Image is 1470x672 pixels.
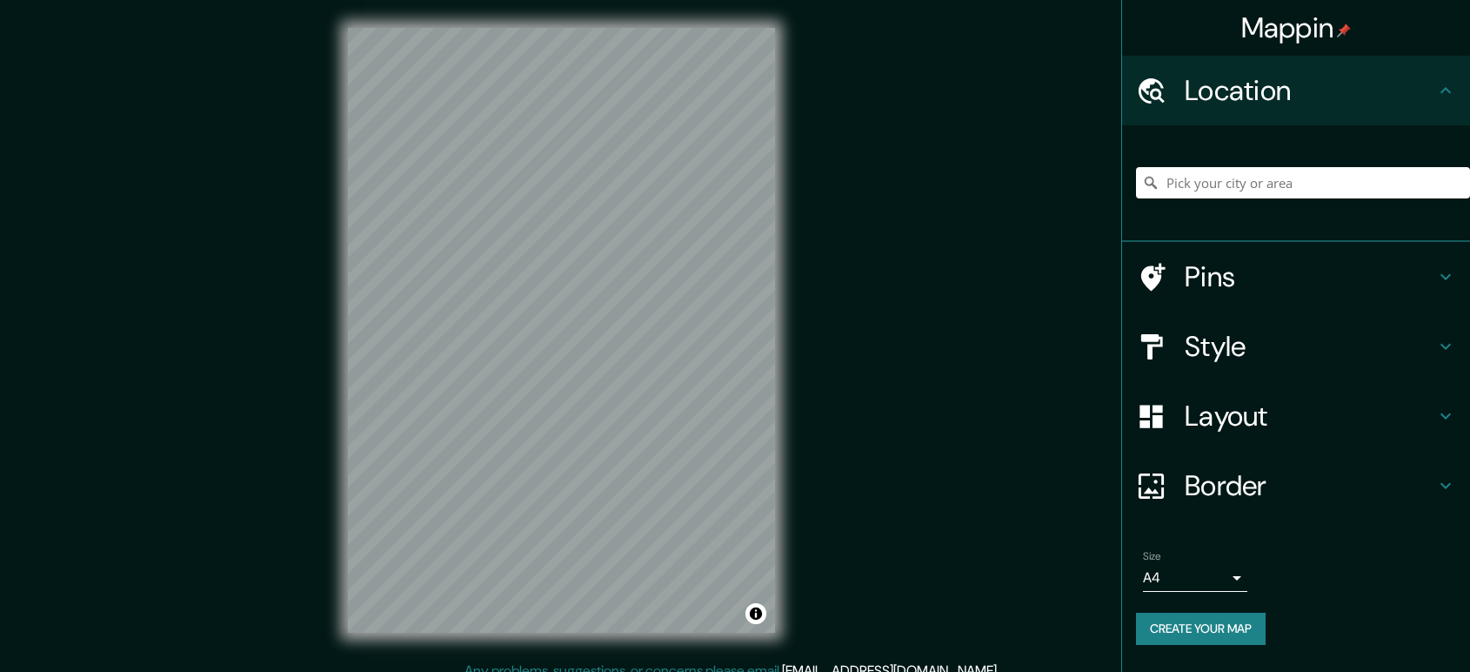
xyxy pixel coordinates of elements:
[1185,468,1435,503] h4: Border
[1136,613,1266,645] button: Create your map
[348,28,775,633] canvas: Map
[1185,259,1435,294] h4: Pins
[1143,549,1161,564] label: Size
[1122,451,1470,521] div: Border
[1143,564,1247,592] div: A4
[1241,10,1352,45] h4: Mappin
[1122,56,1470,125] div: Location
[1122,312,1470,381] div: Style
[1185,329,1435,364] h4: Style
[1136,167,1470,198] input: Pick your city or area
[1122,242,1470,312] div: Pins
[1337,24,1351,37] img: pin-icon.png
[1185,399,1435,433] h4: Layout
[745,603,766,624] button: Toggle attribution
[1122,381,1470,451] div: Layout
[1185,73,1435,108] h4: Location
